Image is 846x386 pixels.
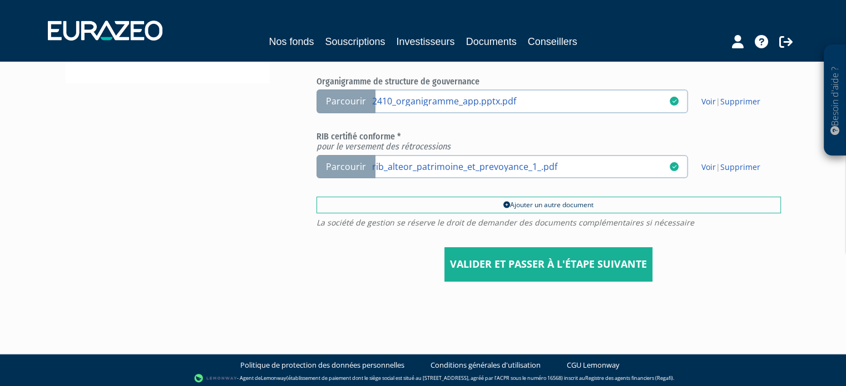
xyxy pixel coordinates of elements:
[48,21,162,41] img: 1732889491-logotype_eurazeo_blanc_rvb.png
[316,89,375,113] span: Parcourir
[444,247,652,282] input: Valider et passer à l'étape suivante
[316,132,781,151] h6: RIB certifié conforme *
[701,162,760,173] span: |
[670,162,679,171] i: 20/08/2025 12:00
[316,77,781,87] h6: Organigramme de structure de gouvernance
[670,97,679,106] i: 20/08/2025 10:37
[240,360,404,370] a: Politique de protection des données personnelles
[11,373,835,384] div: - Agent de (établissement de paiement dont le siège social est situé au [STREET_ADDRESS], agréé p...
[325,34,385,49] a: Souscriptions
[466,34,517,49] a: Documents
[567,360,620,370] a: CGU Lemonway
[396,34,454,49] a: Investisseurs
[720,96,760,107] a: Supprimer
[261,374,286,382] a: Lemonway
[269,34,314,49] a: Nos fonds
[701,96,760,107] span: |
[194,373,237,384] img: logo-lemonway.png
[316,155,375,179] span: Parcourir
[431,360,541,370] a: Conditions générales d'utilisation
[701,162,716,172] a: Voir
[316,219,781,227] span: La société de gestion se réserve le droit de demander des documents complémentaires si nécessaire
[372,95,669,106] a: 2410_organigramme_app.pptx.pdf
[829,51,842,151] p: Besoin d'aide ?
[720,162,760,172] a: Supprimer
[528,34,577,49] a: Conseillers
[316,141,451,152] em: pour le versement des rétrocessions
[585,374,673,382] a: Registre des agents financiers (Regafi)
[316,197,781,213] a: Ajouter un autre document
[372,161,669,172] a: rib_alteor_patrimoine_et_prevoyance_1_.pdf
[701,96,716,107] a: Voir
